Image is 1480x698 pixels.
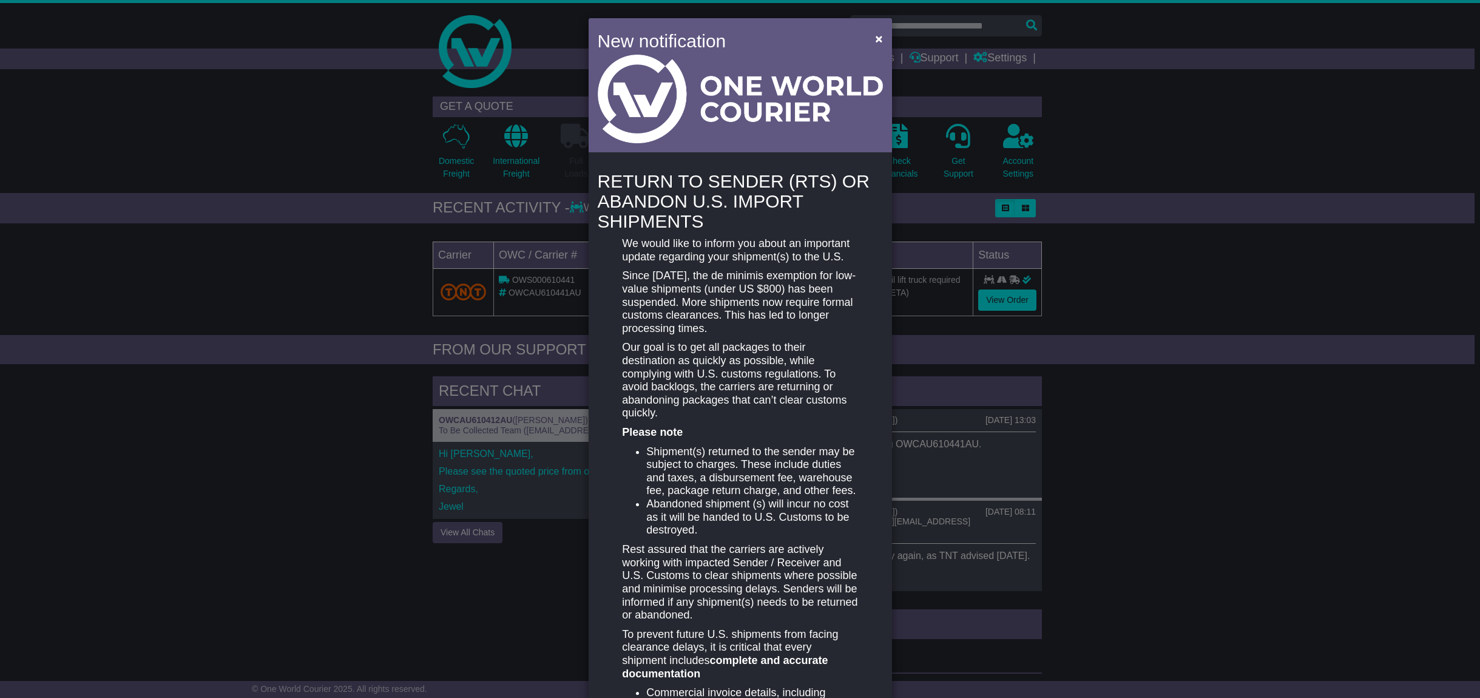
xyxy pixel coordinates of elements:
strong: Please note [622,426,683,438]
li: Abandoned shipment (s) will incur no cost as it will be handed to U.S. Customs to be destroyed. [646,498,857,537]
li: Shipment(s) returned to the sender may be subject to charges. These include duties and taxes, a d... [646,446,857,498]
h4: New notification [598,27,858,55]
p: Since [DATE], the de minimis exemption for low-value shipments (under US $800) has been suspended... [622,269,857,335]
button: Close [869,26,888,51]
strong: complete and accurate documentation [622,654,828,680]
h4: RETURN TO SENDER (RTS) OR ABANDON U.S. IMPORT SHIPMENTS [598,171,883,231]
p: We would like to inform you about an important update regarding your shipment(s) to the U.S. [622,237,857,263]
img: Light [598,55,883,143]
p: Rest assured that the carriers are actively working with impacted Sender / Receiver and U.S. Cust... [622,543,857,622]
span: × [875,32,882,46]
p: Our goal is to get all packages to their destination as quickly as possible, while complying with... [622,341,857,420]
p: To prevent future U.S. shipments from facing clearance delays, it is critical that every shipment... [622,628,857,680]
